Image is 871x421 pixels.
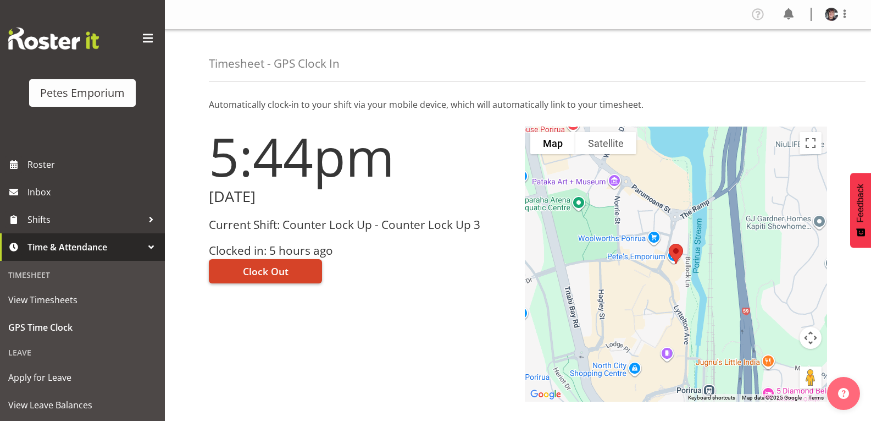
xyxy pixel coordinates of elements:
img: help-xxl-2.png [838,388,849,399]
h3: Clocked in: 5 hours ago [209,244,512,257]
img: Google [528,387,564,402]
a: View Timesheets [3,286,162,314]
button: Feedback - Show survey [850,173,871,248]
button: Show street map [530,132,575,154]
a: GPS Time Clock [3,314,162,341]
h2: [DATE] [209,188,512,205]
p: Automatically clock-in to your shift via your mobile device, which will automatically link to you... [209,98,827,111]
a: Apply for Leave [3,364,162,391]
div: Timesheet [3,264,162,286]
span: Apply for Leave [8,369,157,386]
span: View Timesheets [8,292,157,308]
span: GPS Time Clock [8,319,157,336]
img: Rosterit website logo [8,28,99,50]
h4: Timesheet - GPS Clock In [209,57,340,70]
span: View Leave Balances [8,397,157,413]
span: Shifts [27,211,143,228]
img: michelle-whaleb4506e5af45ffd00a26cc2b6420a9100.png [825,8,838,21]
button: Toggle fullscreen view [800,132,822,154]
div: Leave [3,341,162,364]
a: View Leave Balances [3,391,162,419]
h3: Current Shift: Counter Lock Up - Counter Lock Up 3 [209,218,512,231]
div: Petes Emporium [40,85,125,101]
span: Inbox [27,184,159,200]
span: Roster [27,156,159,173]
span: Feedback [856,184,866,222]
h1: 5:44pm [209,127,512,186]
span: Time & Attendance [27,239,143,255]
button: Show satellite imagery [575,132,636,154]
button: Clock Out [209,259,322,283]
span: Clock Out [243,264,289,278]
button: Drag Pegman onto the map to open Street View [800,367,822,389]
a: Open this area in Google Maps (opens a new window) [528,387,564,402]
a: Terms (opens in new tab) [808,395,824,401]
button: Keyboard shortcuts [688,394,735,402]
button: Map camera controls [800,327,822,349]
span: Map data ©2025 Google [742,395,802,401]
